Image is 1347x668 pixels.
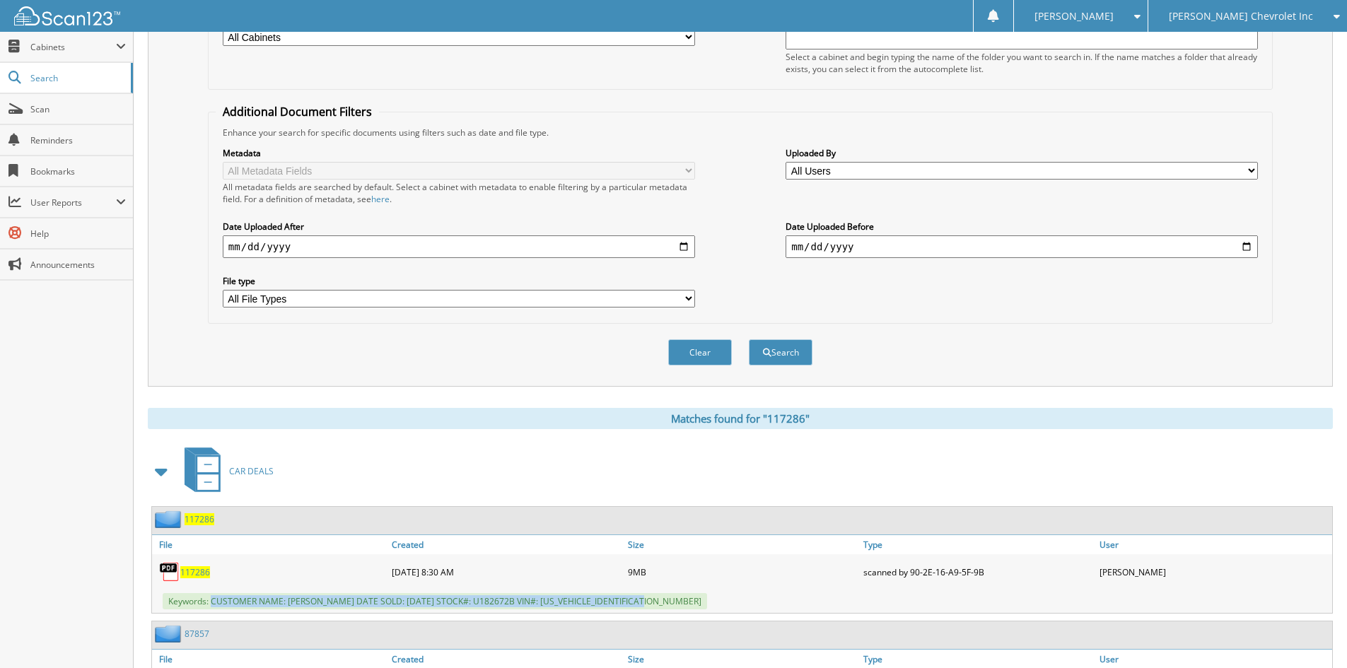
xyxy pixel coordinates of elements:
[152,535,388,554] a: File
[180,566,210,578] a: 117286
[668,339,732,365] button: Clear
[624,558,861,586] div: 9MB
[223,235,695,258] input: start
[1034,12,1114,20] span: [PERSON_NAME]
[388,535,624,554] a: Created
[159,561,180,582] img: PDF.png
[216,104,379,119] legend: Additional Document Filters
[860,558,1096,586] div: scanned by 90-2E-16-A9-5F-9B
[176,443,274,499] a: CAR DEALS
[786,51,1258,75] div: Select a cabinet and begin typing the name of the folder you want to search in. If the name match...
[223,181,695,205] div: All metadata fields are searched by default. Select a cabinet with metadata to enable filtering b...
[216,127,1265,139] div: Enhance your search for specific documents using filters such as date and file type.
[30,228,126,240] span: Help
[786,235,1258,258] input: end
[185,628,209,640] a: 87857
[786,221,1258,233] label: Date Uploaded Before
[229,465,274,477] span: CAR DEALS
[1096,535,1332,554] a: User
[223,221,695,233] label: Date Uploaded After
[30,165,126,177] span: Bookmarks
[30,41,116,53] span: Cabinets
[860,535,1096,554] a: Type
[163,593,707,609] span: Keywords: CUSTOMER NAME: [PERSON_NAME] DATE SOLD: [DATE] STOCK#: U182672B VIN#: [US_VEHICLE_IDENT...
[30,134,126,146] span: Reminders
[148,408,1333,429] div: Matches found for "117286"
[155,510,185,528] img: folder2.png
[388,558,624,586] div: [DATE] 8:30 AM
[223,147,695,159] label: Metadata
[749,339,812,365] button: Search
[1096,558,1332,586] div: [PERSON_NAME]
[30,197,116,209] span: User Reports
[30,103,126,115] span: Scan
[223,275,695,287] label: File type
[155,625,185,643] img: folder2.png
[14,6,120,25] img: scan123-logo-white.svg
[1276,600,1347,668] iframe: Chat Widget
[624,535,861,554] a: Size
[1169,12,1313,20] span: [PERSON_NAME] Chevrolet Inc
[371,193,390,205] a: here
[185,513,214,525] a: 117286
[786,147,1258,159] label: Uploaded By
[30,259,126,271] span: Announcements
[30,72,124,84] span: Search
